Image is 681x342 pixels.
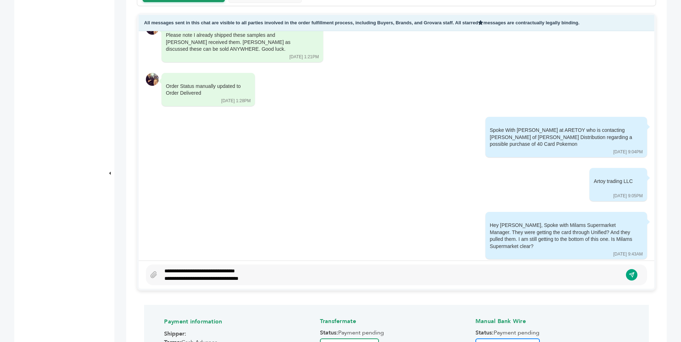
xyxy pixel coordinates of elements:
div: Please note I already shipped these samples and [PERSON_NAME] received them. [PERSON_NAME] as dis... [166,32,309,53]
div: Artoy trading LLC [594,178,633,192]
div: [DATE] 1:28PM [221,98,251,104]
h4: Transfermate [320,312,473,329]
div: [DATE] 9:04PM [613,149,643,155]
strong: Shipper: [164,330,186,338]
strong: Status: [475,329,494,337]
h4: Manual Bank Wire [475,312,629,329]
strong: Status: [320,329,338,337]
div: [DATE] 1:21PM [290,54,319,60]
span: Payment pending [320,329,473,337]
span: Payment pending [475,329,629,337]
h4: Payment information [164,312,317,329]
div: [DATE] 9:43AM [613,251,643,257]
div: All messages sent in this chat are visible to all parties involved in the order fulfillment proce... [139,15,654,31]
div: Order Status manually updated to Order Delivered [166,83,241,97]
div: [DATE] 9:05PM [613,193,643,199]
div: Spoke With [PERSON_NAME] at ARETOY who is contacting [PERSON_NAME] of [PERSON_NAME] Distribution ... [490,127,633,148]
div: Hey [PERSON_NAME], Spoke with Milams Supermarket Manager. They were getting the card through Unif... [490,222,633,250]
